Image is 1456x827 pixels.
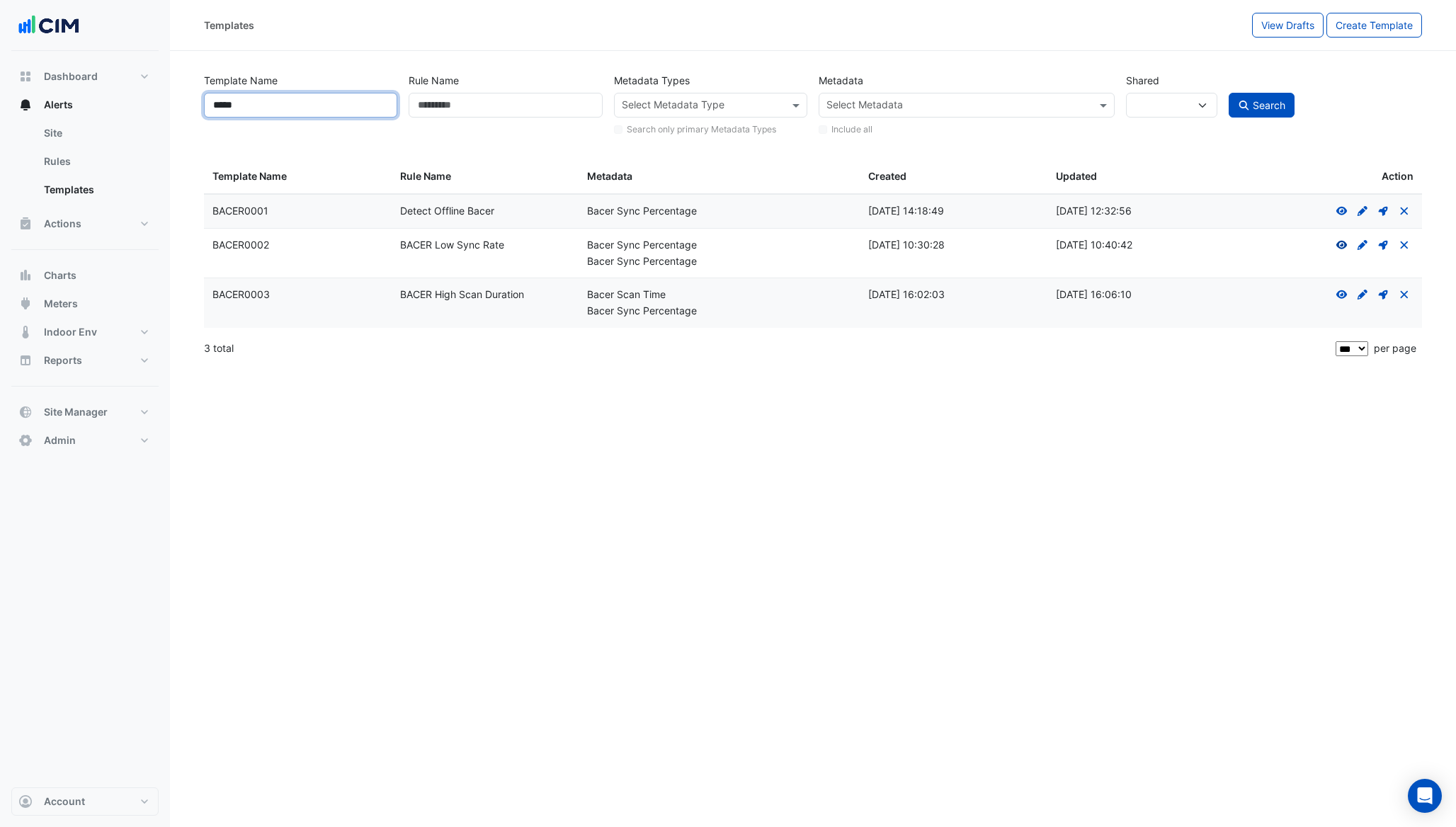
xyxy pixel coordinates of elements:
div: Select Metadata [824,97,903,115]
label: Metadata Types [614,68,690,93]
button: Search [1229,93,1295,118]
div: 3 total [204,331,1333,366]
fa-icon: Create Draft - to edit a template, you first need to create a draft, and then submit it for appro... [1356,205,1369,217]
div: Bacer Sync Percentage [587,237,851,253]
label: Template Name [204,68,278,93]
div: [DATE] 16:02:03 [868,287,1039,303]
a: Unshare [1398,239,1411,251]
span: Dashboard [44,69,98,84]
div: Open Intercom Messenger [1408,779,1442,813]
fa-icon: Create Draft - to edit a template, you first need to create a draft, and then submit it for appro... [1356,288,1369,300]
fa-icon: View [1336,239,1348,251]
app-icon: Reports [18,353,33,367]
span: Meters [44,297,78,311]
img: Company Logo [17,11,81,40]
span: Admin [44,433,76,447]
span: Create Template [1336,19,1413,31]
button: Admin [11,426,159,455]
div: [DATE] 12:32:56 [1056,203,1227,219]
span: Updated [1056,170,1097,182]
button: Charts [11,261,159,290]
button: Indoor Env [11,318,159,346]
fa-icon: Deploy [1377,239,1390,251]
label: Shared [1126,68,1159,93]
div: Bacer Sync Percentage [587,203,851,219]
app-icon: Dashboard [18,69,33,84]
fa-icon: Deploy [1377,288,1390,300]
div: Alerts [11,119,159,210]
div: Templates [204,18,254,33]
div: Detect Offline Bacer [400,203,571,219]
button: Actions [11,210,159,238]
div: BACER0002 [212,237,383,253]
span: Indoor Env [44,325,97,339]
span: Template Name [212,170,287,182]
span: Site Manager [44,405,108,419]
app-icon: Actions [18,217,33,231]
app-icon: Alerts [18,98,33,112]
button: Create Template [1326,13,1422,38]
button: Account [11,787,159,816]
div: Bacer Scan Time [587,287,851,303]
label: Search only primary Metadata Types [627,123,776,136]
app-icon: Admin [18,433,33,447]
div: [DATE] 14:18:49 [868,203,1039,219]
div: Bacer Sync Percentage [587,303,851,319]
span: Charts [44,268,76,283]
div: Select Metadata Type [620,97,724,115]
fa-icon: View [1336,288,1348,300]
span: Rule Name [400,170,451,182]
a: Rules [33,147,159,176]
a: Templates [33,176,159,204]
span: Reports [44,353,82,367]
label: Include all [831,123,872,136]
button: Reports [11,346,159,375]
span: Metadata [587,170,632,182]
div: BACER Low Sync Rate [400,237,571,253]
a: Unshare [1398,205,1411,217]
fa-icon: Deploy [1377,205,1390,217]
span: Actions [44,217,81,231]
fa-icon: Create Draft - to edit a template, you first need to create a draft, and then submit it for appro... [1356,239,1369,251]
div: Bacer Sync Percentage [587,253,851,270]
label: Metadata [819,68,863,93]
button: View Drafts [1252,13,1324,38]
div: BACER0003 [212,287,383,303]
button: Meters [11,290,159,318]
app-icon: Charts [18,268,33,283]
span: View Drafts [1261,19,1314,31]
div: BACER High Scan Duration [400,287,571,303]
label: Rule Name [409,68,459,93]
span: Created [868,170,906,182]
button: Site Manager [11,398,159,426]
app-icon: Indoor Env [18,325,33,339]
a: Unshare [1398,288,1411,300]
div: BACER0001 [212,203,383,219]
span: Alerts [44,98,73,112]
app-icon: Meters [18,297,33,311]
span: Search [1253,99,1285,111]
button: Alerts [11,91,159,119]
span: Action [1382,169,1414,185]
button: Dashboard [11,62,159,91]
a: Site [33,119,159,147]
app-icon: Site Manager [18,405,33,419]
div: [DATE] 16:06:10 [1056,287,1227,303]
fa-icon: View [1336,205,1348,217]
div: [DATE] 10:40:42 [1056,237,1227,253]
span: Account [44,794,85,809]
div: [DATE] 10:30:28 [868,237,1039,253]
span: per page [1374,342,1416,354]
